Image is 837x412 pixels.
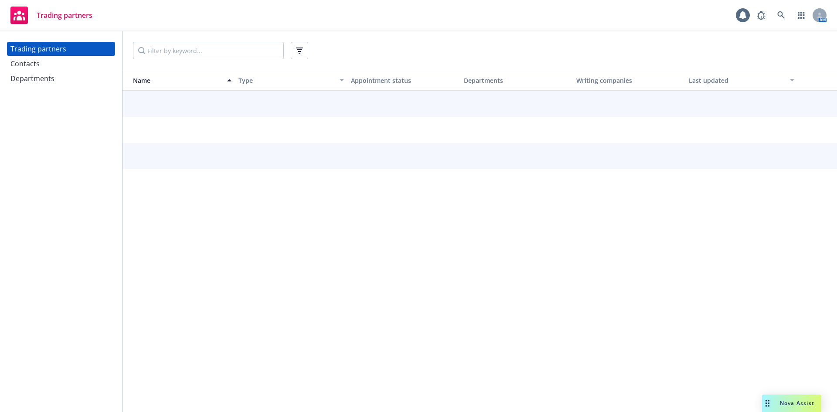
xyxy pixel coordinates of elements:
[133,42,284,59] input: Filter by keyword...
[10,42,66,56] div: Trading partners
[689,76,785,85] div: Last updated
[7,57,115,71] a: Contacts
[235,70,347,91] button: Type
[752,7,770,24] a: Report a Bug
[10,57,40,71] div: Contacts
[780,399,814,407] span: Nova Assist
[460,70,573,91] button: Departments
[347,70,460,91] button: Appointment status
[573,70,685,91] button: Writing companies
[762,395,773,412] div: Drag to move
[7,42,115,56] a: Trading partners
[7,72,115,85] a: Departments
[122,70,235,91] button: Name
[238,76,334,85] div: Type
[576,76,682,85] div: Writing companies
[772,7,790,24] a: Search
[10,72,54,85] div: Departments
[351,76,456,85] div: Appointment status
[7,3,96,27] a: Trading partners
[37,12,92,19] span: Trading partners
[126,76,222,85] div: Name
[464,76,569,85] div: Departments
[793,7,810,24] a: Switch app
[685,70,798,91] button: Last updated
[762,395,821,412] button: Nova Assist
